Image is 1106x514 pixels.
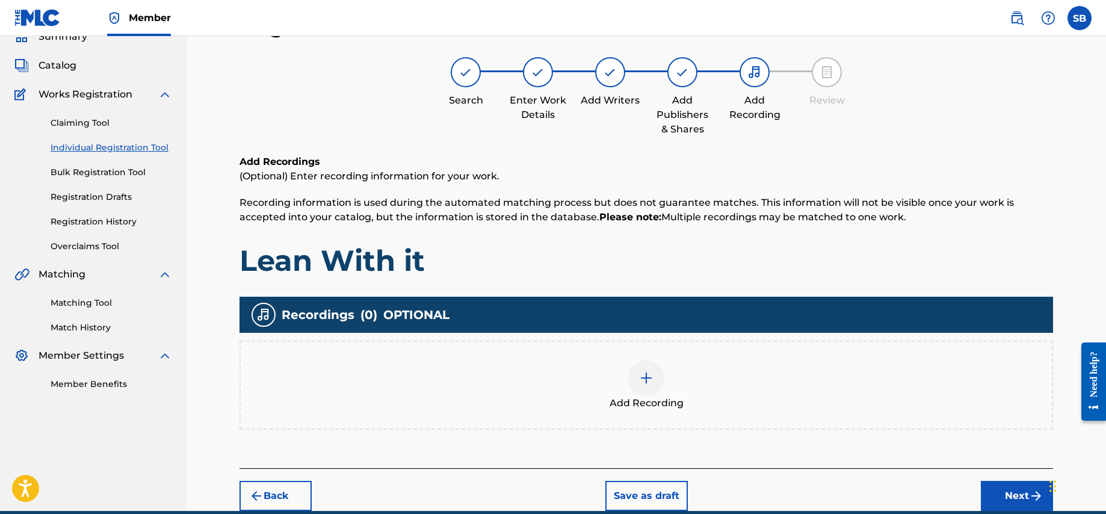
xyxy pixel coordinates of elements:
[39,87,132,102] span: Works Registration
[282,306,354,324] span: Recordings
[51,378,172,391] a: Member Benefits
[239,155,1053,169] h6: Add Recordings
[249,489,264,503] img: 7ee5dd4eb1f8a8e3ef2f.svg
[652,93,712,137] div: Add Publishers & Shares
[360,306,377,324] span: ( 0 )
[797,93,857,108] div: Review
[158,87,172,102] img: expand
[51,117,172,129] a: Claiming Tool
[51,141,172,154] a: Individual Registration Tool
[1029,489,1043,503] img: f7272a7cc735f4ea7f67.svg
[14,348,29,363] img: Member Settings
[239,197,1014,223] span: Recording information is used during the automated matching process but does not guarantee matche...
[580,93,640,108] div: Add Writers
[1049,468,1057,504] div: Drag
[239,481,312,511] button: Back
[39,58,76,73] span: Catalog
[51,321,172,334] a: Match History
[39,267,85,282] span: Matching
[981,481,1053,511] button: Next
[599,211,661,223] strong: Please note:
[51,191,172,203] a: Registration Drafts
[610,396,684,410] span: Add Recording
[531,65,545,79] img: step indicator icon for Enter Work Details
[256,308,271,322] img: recording
[14,58,76,73] a: CatalogCatalog
[239,243,1053,279] h1: Lean With it
[1072,333,1106,430] iframe: Resource Center
[158,348,172,363] img: expand
[51,240,172,253] a: Overclaims Tool
[129,11,171,25] span: Member
[239,170,499,182] span: (Optional) Enter recording information for your work.
[383,306,450,324] span: OPTIONAL
[39,348,124,363] span: Member Settings
[1067,6,1092,30] div: User Menu
[51,297,172,309] a: Matching Tool
[747,65,762,79] img: step indicator icon for Add Recording
[1036,6,1060,30] div: Help
[436,93,496,108] div: Search
[1046,456,1106,514] iframe: Chat Widget
[39,29,87,44] span: Summary
[1005,6,1029,30] a: Public Search
[14,29,87,44] a: SummarySummary
[675,65,690,79] img: step indicator icon for Add Publishers & Shares
[51,215,172,228] a: Registration History
[14,9,61,26] img: MLC Logo
[639,371,653,385] img: add
[14,87,30,102] img: Works Registration
[605,481,688,511] button: Save as draft
[14,58,29,73] img: Catalog
[51,166,172,179] a: Bulk Registration Tool
[107,11,122,25] img: Top Rightsholder
[459,65,473,79] img: step indicator icon for Search
[508,93,568,122] div: Enter Work Details
[603,65,617,79] img: step indicator icon for Add Writers
[14,29,29,44] img: Summary
[724,93,785,122] div: Add Recording
[820,65,834,79] img: step indicator icon for Review
[1041,11,1055,25] img: help
[1010,11,1024,25] img: search
[158,267,172,282] img: expand
[14,267,29,282] img: Matching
